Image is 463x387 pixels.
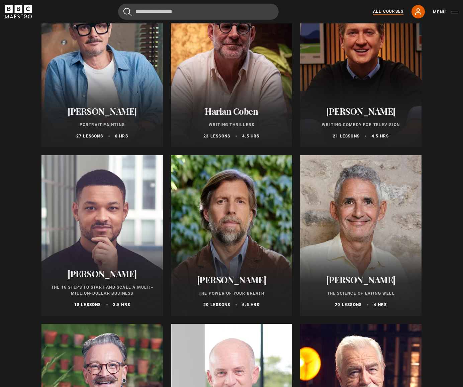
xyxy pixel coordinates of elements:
[50,269,155,279] h2: [PERSON_NAME]
[373,8,403,15] a: All Courses
[50,106,155,116] h2: [PERSON_NAME]
[113,302,130,308] p: 3.5 hrs
[333,133,360,139] p: 21 lessons
[203,133,230,139] p: 23 lessons
[74,302,101,308] p: 18 lessons
[203,302,230,308] p: 20 lessons
[5,5,32,18] svg: BBC Maestro
[115,133,128,139] p: 8 hrs
[179,122,284,128] p: Writing Thrillers
[308,106,413,116] h2: [PERSON_NAME]
[308,290,413,296] p: The Science of Eating Well
[433,9,458,15] button: Toggle navigation
[308,275,413,285] h2: [PERSON_NAME]
[372,133,389,139] p: 4.5 hrs
[242,302,259,308] p: 6.5 hrs
[41,155,163,316] a: [PERSON_NAME] The 16 Steps to Start and Scale a Multi-Million-Dollar Business 18 lessons 3.5 hrs
[242,133,259,139] p: 4.5 hrs
[118,4,279,20] input: Search
[179,275,284,285] h2: [PERSON_NAME]
[50,284,155,296] p: The 16 Steps to Start and Scale a Multi-Million-Dollar Business
[374,302,387,308] p: 4 hrs
[179,106,284,116] h2: Harlan Coben
[76,133,103,139] p: 27 lessons
[50,122,155,128] p: Portrait Painting
[179,290,284,296] p: The Power of Your Breath
[123,8,131,16] button: Submit the search query
[335,302,362,308] p: 20 lessons
[171,155,292,316] a: [PERSON_NAME] The Power of Your Breath 20 lessons 6.5 hrs
[300,155,422,316] a: [PERSON_NAME] The Science of Eating Well 20 lessons 4 hrs
[308,122,413,128] p: Writing Comedy for Television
